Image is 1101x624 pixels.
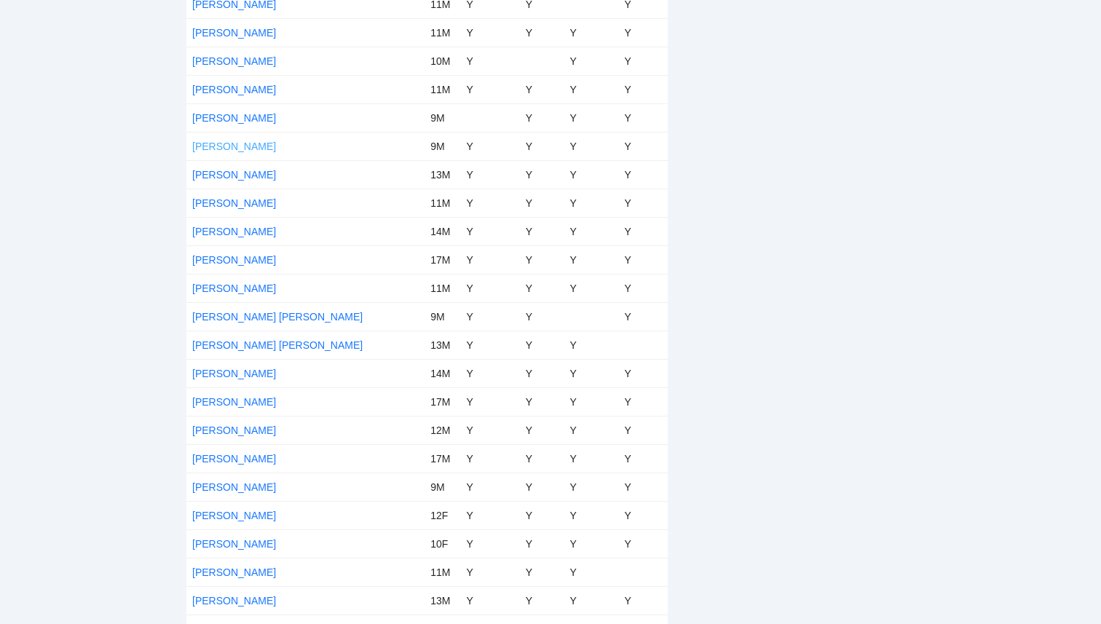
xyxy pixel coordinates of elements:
td: Y [564,274,619,302]
td: Y [520,75,564,103]
td: 17M [425,245,460,274]
td: Y [564,331,619,359]
td: Y [564,103,619,132]
a: [PERSON_NAME] [PERSON_NAME] [192,339,363,351]
td: Y [564,160,619,189]
a: [PERSON_NAME] [PERSON_NAME] [192,311,363,323]
td: 12M [425,416,460,444]
td: Y [564,359,619,387]
td: Y [564,444,619,473]
td: 11M [425,558,460,586]
td: 9M [425,473,460,501]
td: Y [520,586,564,615]
a: [PERSON_NAME] [192,595,276,607]
td: Y [460,444,519,473]
td: Y [564,75,619,103]
td: Y [619,47,668,75]
td: 11M [425,18,460,47]
td: Y [460,217,519,245]
td: 10M [425,47,460,75]
td: Y [619,189,668,217]
td: Y [520,444,564,473]
td: Y [619,529,668,558]
td: Y [460,132,519,160]
td: Y [520,359,564,387]
td: Y [564,501,619,529]
td: 11M [425,75,460,103]
td: Y [619,473,668,501]
td: Y [460,529,519,558]
a: [PERSON_NAME] [192,226,276,237]
td: Y [564,558,619,586]
td: 11M [425,274,460,302]
td: Y [460,160,519,189]
td: 13M [425,586,460,615]
td: 11M [425,189,460,217]
a: [PERSON_NAME] [192,197,276,209]
td: Y [460,302,519,331]
td: Y [619,18,668,47]
td: Y [520,416,564,444]
a: [PERSON_NAME] [192,538,276,550]
a: [PERSON_NAME] [192,169,276,181]
a: [PERSON_NAME] [192,481,276,493]
td: Y [520,132,564,160]
td: Y [564,245,619,274]
td: Y [619,245,668,274]
td: Y [460,416,519,444]
td: Y [520,189,564,217]
a: [PERSON_NAME] [192,396,276,408]
td: 9M [425,132,460,160]
td: Y [619,132,668,160]
td: Y [564,416,619,444]
a: [PERSON_NAME] [192,141,276,152]
td: 17M [425,444,460,473]
td: Y [619,444,668,473]
td: Y [460,359,519,387]
td: Y [520,558,564,586]
td: Y [564,387,619,416]
td: Y [520,274,564,302]
td: 13M [425,160,460,189]
td: 14M [425,359,460,387]
td: Y [460,331,519,359]
td: Y [520,387,564,416]
td: Y [564,189,619,217]
td: Y [520,245,564,274]
td: 9M [425,302,460,331]
td: Y [564,473,619,501]
a: [PERSON_NAME] [192,55,276,67]
td: Y [460,274,519,302]
td: Y [619,586,668,615]
a: [PERSON_NAME] [192,453,276,465]
td: Y [564,132,619,160]
a: [PERSON_NAME] [192,112,276,124]
td: Y [619,359,668,387]
td: Y [619,387,668,416]
a: [PERSON_NAME] [192,510,276,521]
td: Y [619,217,668,245]
td: Y [564,217,619,245]
td: Y [619,302,668,331]
a: [PERSON_NAME] [192,368,276,379]
a: [PERSON_NAME] [192,27,276,39]
td: Y [619,274,668,302]
td: 17M [425,387,460,416]
td: Y [619,103,668,132]
td: Y [564,47,619,75]
td: Y [619,160,668,189]
td: Y [564,529,619,558]
td: Y [520,302,564,331]
td: Y [520,529,564,558]
a: [PERSON_NAME] [192,84,276,95]
td: Y [460,387,519,416]
a: [PERSON_NAME] [192,254,276,266]
td: 13M [425,331,460,359]
td: Y [460,47,519,75]
td: 10F [425,529,460,558]
td: Y [564,586,619,615]
td: 9M [425,103,460,132]
td: 14M [425,217,460,245]
td: Y [460,18,519,47]
td: Y [564,18,619,47]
